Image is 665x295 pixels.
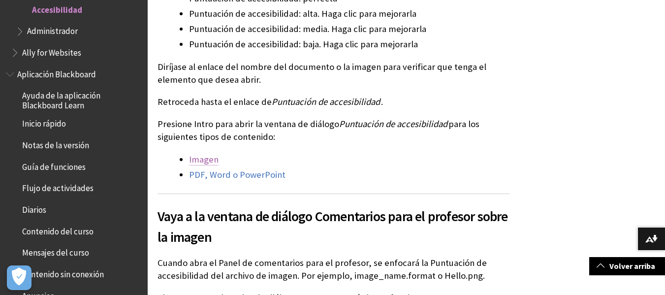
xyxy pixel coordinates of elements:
[189,7,509,21] li: Puntuación de accesibilidad: alta. Haga clic para mejorarla
[22,116,66,129] span: Inicio rápido
[22,245,89,258] span: Mensajes del curso
[22,201,46,215] span: Diarios
[158,118,509,143] p: Presione Intro para abrir la ventana de diálogo para los siguientes tipos de contenido:
[22,44,81,58] span: Ally for Websites
[17,66,96,79] span: Aplicación Blackboard
[189,22,509,36] li: Puntuación de accesibilidad: media. Haga clic para mejorarla
[22,88,141,111] span: Ayuda de la aplicación Blackboard Learn
[158,61,509,86] p: Diríjase al enlace del nombre del documento o la imagen para verificar que tenga el elemento que ...
[158,257,509,282] p: Cuando abra el Panel de comentarios para el profesor, se enfocará la Puntuación de accesibilidad ...
[158,194,509,247] h2: Vaya a la ventana de diálogo Comentarios para el profesor sobre la imagen
[22,159,86,172] span: Guía de funciones
[27,23,78,36] span: Administrador
[589,257,665,275] a: Volver arriba
[189,169,285,181] a: PDF, Word o PowerPoint
[22,223,94,236] span: Contenido del curso
[22,137,89,150] span: Notas de la versión
[272,96,380,107] span: Puntuación de accesibilidad
[32,1,82,15] span: Accesibilidad
[339,118,447,130] span: Puntuación de accesibilidad
[189,154,219,165] a: Imagen
[22,266,104,279] span: Contenido sin conexión
[7,265,32,290] button: Open Preferences
[189,37,509,51] li: Puntuación de accesibilidad: baja. Haga clic para mejorarla
[158,96,509,108] p: Retroceda hasta el enlace de .
[22,180,94,194] span: Flujo de actividades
